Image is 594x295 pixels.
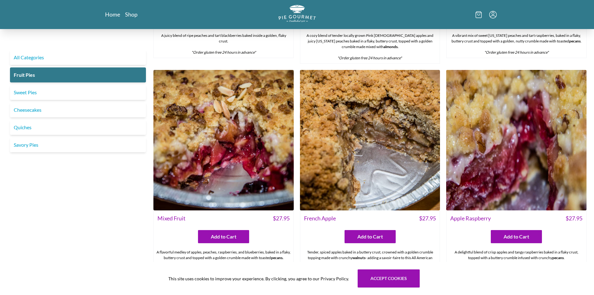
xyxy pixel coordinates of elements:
a: Shop [125,11,138,18]
em: *Order gluten free 24 hours in advance* [337,56,402,60]
a: Cheesecakes [10,102,146,117]
span: French Apple [304,214,336,223]
span: $ 27.95 [566,214,582,223]
div: Tender, spiced apples baked in a buttery crust, crowned with a golden crumble topping made with c... [300,247,440,286]
em: *Order gluten free 24 hours in advance* [191,50,256,55]
div: A juicy blend of ripe peaches and tart blackberries baked inside a golden, flaky crust. [154,30,293,58]
button: Add to Cart [491,230,542,243]
span: $ 27.95 [419,214,436,223]
span: Mixed Fruit [157,214,186,223]
strong: pecans [552,255,564,260]
button: Add to Cart [198,230,249,243]
div: A flavorful medley of apples, peaches, raspberries, and blueberries, baked in a flaky, buttery cr... [154,247,293,274]
img: Apple Raspberry [446,70,587,210]
a: Logo [278,5,316,24]
span: Add to Cart [504,233,529,240]
span: Apple Raspberry [450,214,491,223]
strong: pecans. [271,255,283,260]
strong: walnuts [352,255,365,260]
a: Savory Pies [10,137,146,152]
div: A delightful blend of crisp apples and tangy raspberries baked in a flaky crust, topped with a bu... [447,247,586,274]
div: A vibrant mix of sweet [US_STATE] peaches and tart raspberries, baked in a flaky, buttery crust a... [447,30,586,58]
img: Mixed Fruit [153,70,294,210]
strong: almonds. [384,44,398,49]
button: Accept cookies [358,269,420,288]
a: Fruit Pies [10,67,146,82]
a: Quiches [10,120,146,135]
span: This site uses cookies to improve your experience. By clicking, you agree to our Privacy Policy. [168,275,349,282]
span: Add to Cart [357,233,383,240]
a: All Categories [10,50,146,65]
a: Sweet Pies [10,85,146,100]
div: A cozy blend of tender locally grown Pink [DEMOGRAPHIC_DATA] apples and juicy [US_STATE] peaches ... [300,30,440,63]
span: Add to Cart [211,233,236,240]
em: *Order gluten free 24 hours in advance* [484,50,549,55]
span: $ 27.95 [273,214,290,223]
strong: pecans [569,39,581,43]
a: Home [105,11,120,18]
img: French Apple [300,70,440,210]
button: Add to Cart [345,230,396,243]
button: Menu [489,11,497,18]
img: logo [278,5,316,22]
